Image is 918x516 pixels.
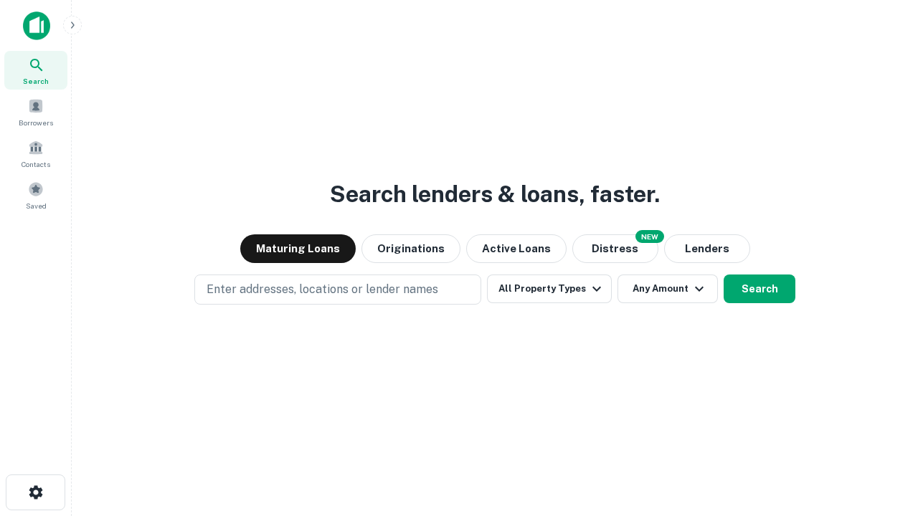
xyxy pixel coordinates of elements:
[487,274,612,303] button: All Property Types
[4,51,67,90] a: Search
[22,158,50,170] span: Contacts
[4,176,67,214] a: Saved
[617,274,718,303] button: Any Amount
[664,234,750,263] button: Lenders
[19,117,53,128] span: Borrowers
[466,234,567,263] button: Active Loans
[194,274,481,305] button: Enter addresses, locations or lender names
[846,401,918,470] iframe: Chat Widget
[361,234,460,263] button: Originations
[207,281,438,298] p: Enter addresses, locations or lender names
[724,274,795,303] button: Search
[240,234,356,263] button: Maturing Loans
[4,134,67,173] a: Contacts
[572,234,658,263] button: Search distressed loans with lien and other non-mortgage details.
[26,200,47,211] span: Saved
[330,177,660,211] h3: Search lenders & loans, faster.
[635,230,664,243] div: NEW
[4,92,67,131] a: Borrowers
[23,11,50,40] img: capitalize-icon.png
[23,75,49,87] span: Search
